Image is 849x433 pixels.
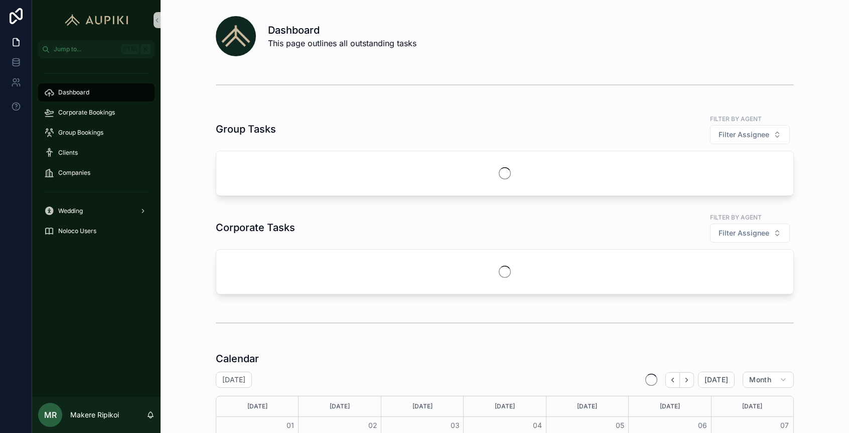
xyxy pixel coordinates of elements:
[710,224,790,243] button: Select Button
[710,114,762,123] label: Filter by agent
[60,12,133,28] img: App logo
[222,375,245,385] h2: [DATE]
[531,419,543,431] button: 04
[38,164,155,182] a: Companies
[698,372,735,388] button: [DATE]
[38,40,155,58] button: Jump to...CtrlK
[719,228,769,238] span: Filter Assignee
[38,124,155,142] a: Group Bookings
[216,221,295,235] h1: Corporate Tasks
[268,37,416,49] span: This page outlines all outstanding tasks
[58,227,96,235] span: Noloco Users
[696,419,709,431] button: 06
[268,23,416,37] h1: Dashboard
[719,130,769,140] span: Filter Assignee
[300,396,379,416] div: [DATE]
[548,396,627,416] div: [DATE]
[58,149,78,157] span: Clients
[704,375,728,384] span: [DATE]
[218,396,297,416] div: [DATE]
[58,109,115,117] span: Corporate Bookings
[614,419,626,431] button: 05
[630,396,709,416] div: [DATE]
[38,83,155,101] a: Dashboard
[449,419,461,431] button: 03
[38,222,155,240] a: Noloco Users
[465,396,544,416] div: [DATE]
[680,372,694,388] button: Next
[58,88,89,96] span: Dashboard
[58,129,103,137] span: Group Bookings
[367,419,379,431] button: 02
[284,419,296,431] button: 01
[749,375,771,384] span: Month
[32,58,161,253] div: scrollable content
[54,45,117,53] span: Jump to...
[216,122,276,136] h1: Group Tasks
[121,44,139,54] span: Ctrl
[38,103,155,122] a: Corporate Bookings
[58,169,90,177] span: Companies
[383,396,462,416] div: [DATE]
[779,419,791,431] button: 07
[44,409,57,421] span: MR
[665,372,680,388] button: Back
[38,144,155,162] a: Clients
[38,202,155,220] a: Wedding
[70,410,119,420] p: Makere Ripikoi
[141,45,150,53] span: K
[710,125,790,144] button: Select Button
[713,396,792,416] div: [DATE]
[58,207,83,215] span: Wedding
[743,372,794,388] button: Month
[710,212,762,222] label: Filter by agent
[216,352,259,366] h1: Calendar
